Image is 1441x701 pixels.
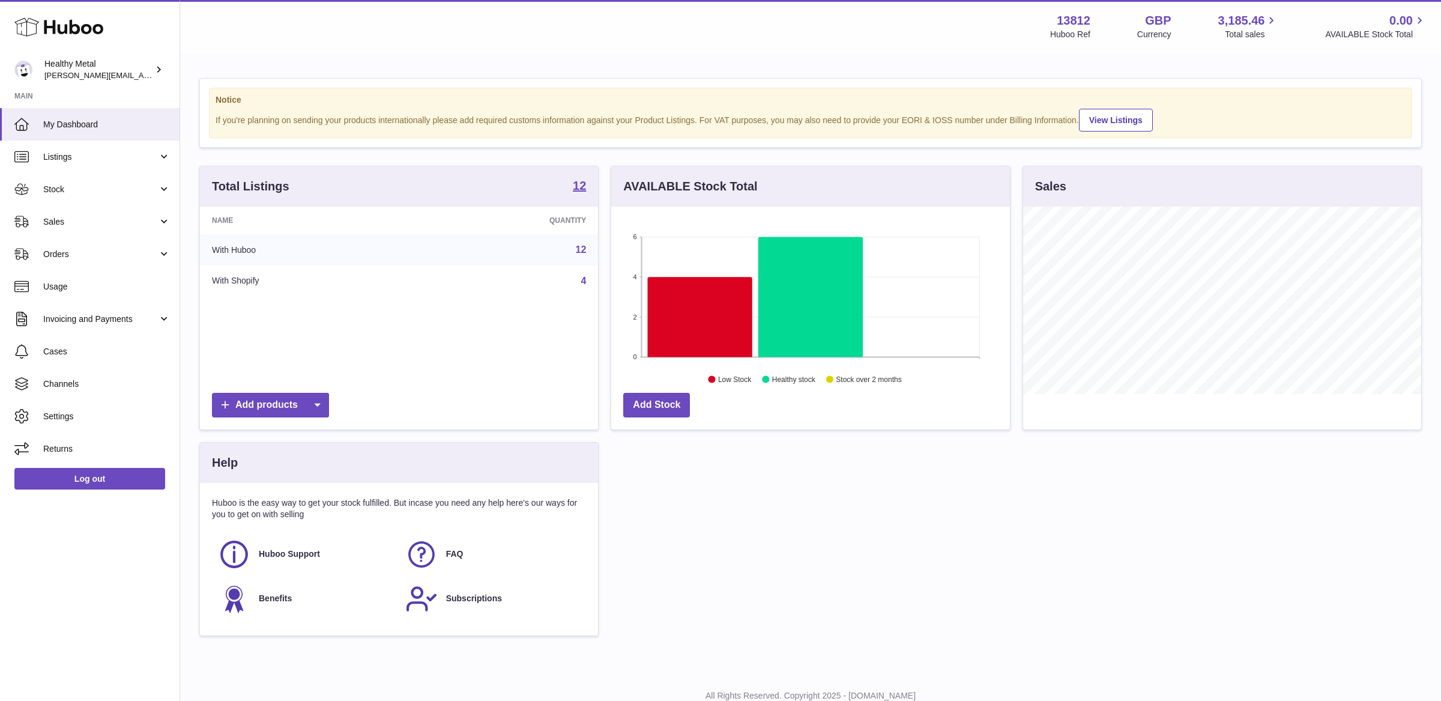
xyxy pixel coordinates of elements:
[44,70,241,80] span: [PERSON_NAME][EMAIL_ADDRESS][DOMAIN_NAME]
[581,276,586,286] a: 4
[212,497,586,520] p: Huboo is the easy way to get your stock fulfilled. But incase you need any help here's our ways f...
[212,393,329,417] a: Add products
[718,375,752,384] text: Low Stock
[43,411,171,422] span: Settings
[1225,29,1278,40] span: Total sales
[573,180,586,192] strong: 12
[1057,13,1090,29] strong: 13812
[218,583,393,615] a: Benefits
[1050,29,1090,40] div: Huboo Ref
[633,273,637,281] text: 4
[1389,13,1413,29] span: 0.00
[44,58,153,81] div: Healthy Metal
[1218,13,1279,40] a: 3,185.46 Total sales
[200,266,415,297] td: With Shopify
[1079,109,1153,132] a: View Listings
[1137,29,1171,40] div: Currency
[405,538,581,571] a: FAQ
[633,314,637,321] text: 2
[772,375,816,384] text: Healthy stock
[212,178,289,195] h3: Total Listings
[43,184,158,195] span: Stock
[216,94,1406,106] strong: Notice
[259,548,320,560] span: Huboo Support
[415,207,599,234] th: Quantity
[200,207,415,234] th: Name
[576,244,587,255] a: 12
[573,180,586,194] a: 12
[633,353,637,360] text: 0
[1325,13,1427,40] a: 0.00 AVAILABLE Stock Total
[633,233,637,240] text: 6
[212,455,238,471] h3: Help
[43,119,171,130] span: My Dashboard
[1218,13,1265,29] span: 3,185.46
[836,375,902,384] text: Stock over 2 months
[43,346,171,357] span: Cases
[405,583,581,615] a: Subscriptions
[43,281,171,293] span: Usage
[1145,13,1171,29] strong: GBP
[200,234,415,266] td: With Huboo
[14,61,32,79] img: jose@healthy-metal.com
[446,548,464,560] span: FAQ
[43,216,158,228] span: Sales
[446,593,502,604] span: Subscriptions
[14,468,165,490] a: Log out
[1035,178,1066,195] h3: Sales
[43,378,171,390] span: Channels
[623,393,690,417] a: Add Stock
[43,314,158,325] span: Invoicing and Payments
[218,538,393,571] a: Huboo Support
[43,249,158,260] span: Orders
[43,443,171,455] span: Returns
[259,593,292,604] span: Benefits
[43,151,158,163] span: Listings
[1325,29,1427,40] span: AVAILABLE Stock Total
[216,107,1406,132] div: If you're planning on sending your products internationally please add required customs informati...
[623,178,757,195] h3: AVAILABLE Stock Total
